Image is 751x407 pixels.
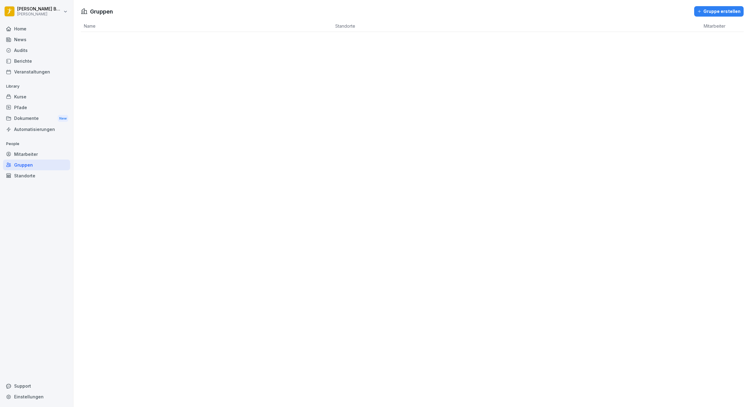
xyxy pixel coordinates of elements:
[58,115,68,122] div: New
[3,23,70,34] a: Home
[17,12,62,16] p: [PERSON_NAME]
[3,91,70,102] a: Kurse
[3,149,70,160] a: Mitarbeiter
[701,20,744,32] th: Mitarbeiter
[3,124,70,135] a: Automatisierungen
[332,20,701,32] th: Standorte
[81,20,332,32] th: Name
[3,81,70,91] p: Library
[694,6,744,17] button: Gruppe erstellen
[3,170,70,181] a: Standorte
[3,160,70,170] a: Gruppen
[3,113,70,124] a: DokumenteNew
[3,102,70,113] a: Pfade
[3,391,70,402] a: Einstellungen
[3,113,70,124] div: Dokumente
[3,45,70,56] a: Audits
[17,6,62,12] p: [PERSON_NAME] Bogomolec
[697,8,741,15] div: Gruppe erstellen
[3,56,70,66] a: Berichte
[3,381,70,391] div: Support
[3,66,70,77] a: Veranstaltungen
[90,7,113,16] h1: Gruppen
[3,139,70,149] p: People
[3,34,70,45] a: News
